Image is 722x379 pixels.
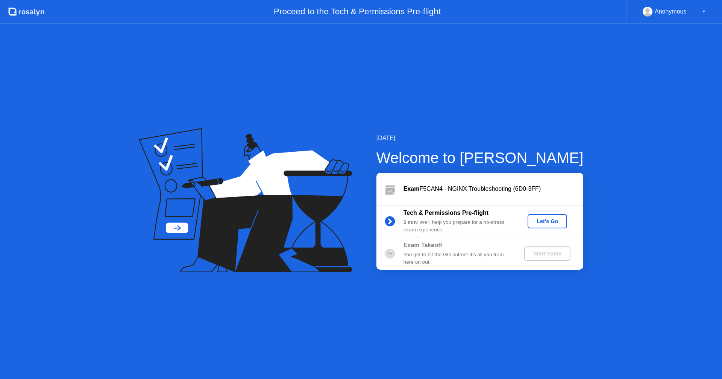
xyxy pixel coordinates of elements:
div: You get to hit the GO button! It’s all you from here on out [403,251,512,266]
b: 5 min [403,219,417,225]
div: F5CAN4 - NGINX Troubleshooting (6D0-3FF) [403,184,583,193]
b: Tech & Permissions Pre-flight [403,210,488,216]
div: Start Exam [527,251,567,257]
div: Let's Go [531,218,564,224]
button: Start Exam [524,246,570,261]
b: Exam Takeoff [403,242,442,248]
div: [DATE] [376,134,584,143]
div: Anonymous [655,7,687,17]
button: Let's Go [528,214,567,228]
b: Exam [403,186,420,192]
div: : We’ll help you prepare for a no-stress exam experience [403,219,512,234]
div: Welcome to [PERSON_NAME] [376,146,584,169]
div: ▼ [702,7,706,17]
